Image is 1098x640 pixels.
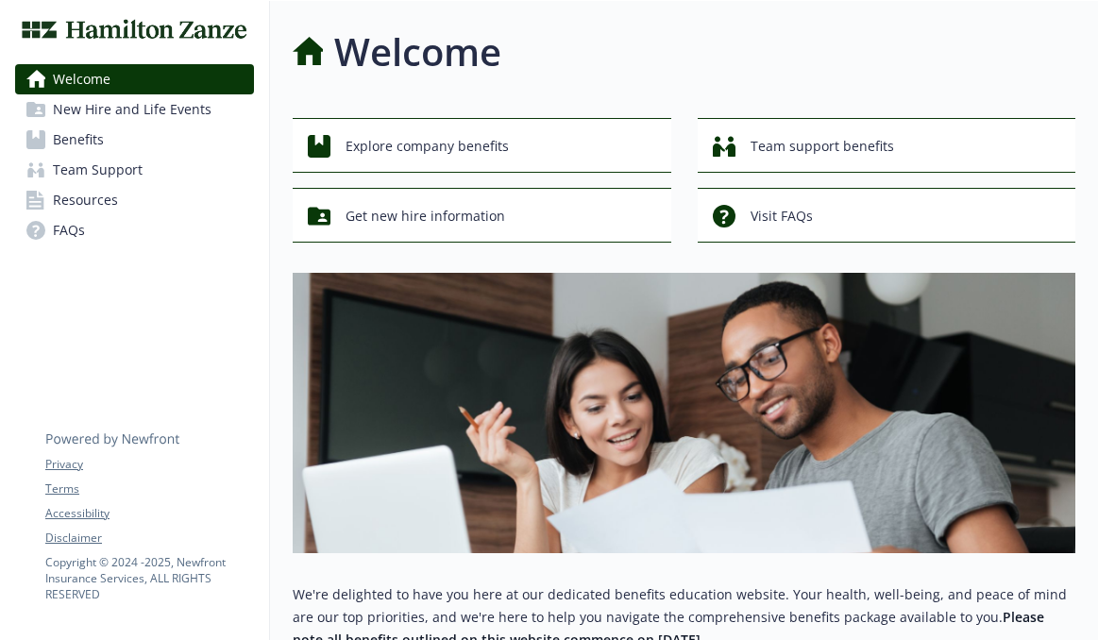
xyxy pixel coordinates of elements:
span: Benefits [53,125,104,155]
button: Team support benefits [698,118,1076,173]
a: FAQs [15,215,254,245]
span: Team support benefits [751,128,894,164]
a: Benefits [15,125,254,155]
button: Get new hire information [293,188,671,243]
a: Disclaimer [45,530,253,547]
a: New Hire and Life Events [15,94,254,125]
a: Privacy [45,456,253,473]
span: New Hire and Life Events [53,94,211,125]
a: Resources [15,185,254,215]
a: Accessibility [45,505,253,522]
p: Copyright © 2024 - 2025 , Newfront Insurance Services, ALL RIGHTS RESERVED [45,554,253,602]
img: overview page banner [293,273,1075,553]
h1: Welcome [334,24,501,80]
span: Resources [53,185,118,215]
span: Team Support [53,155,143,185]
span: Explore company benefits [346,128,509,164]
button: Explore company benefits [293,118,671,173]
a: Welcome [15,64,254,94]
a: Terms [45,480,253,497]
span: Visit FAQs [751,198,813,234]
span: Get new hire information [346,198,505,234]
button: Visit FAQs [698,188,1076,243]
span: Welcome [53,64,110,94]
a: Team Support [15,155,254,185]
span: FAQs [53,215,85,245]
